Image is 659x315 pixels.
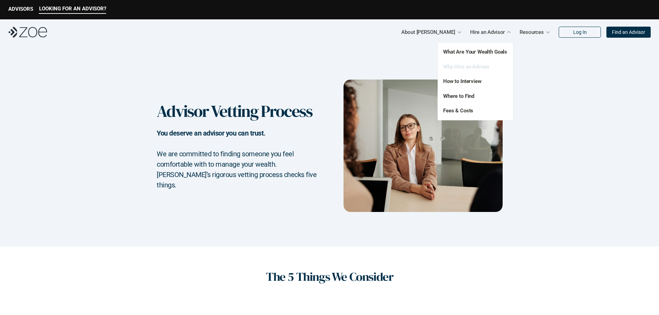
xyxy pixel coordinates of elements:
p: Hire an Advisor [470,27,505,37]
h2: You deserve an advisor you can trust. [157,128,317,149]
p: ADVISORS [8,6,33,12]
p: Log In [573,29,587,35]
a: Where to Find [443,93,474,99]
h1: Advisor Vetting Process [157,101,315,121]
a: Fees & Costs [443,108,473,114]
a: What Are Your Wealth Goals [443,49,507,55]
a: Find an Advisor [606,27,651,38]
p: Find an Advisor [612,29,645,35]
p: LOOKING FOR AN ADVISOR? [39,6,106,12]
h2: We are committed to finding someone you feel comfortable with to manage your wealth. [PERSON_NAME... [157,149,317,190]
h1: The 5 Things We Consider [266,270,393,284]
a: How to Interview [443,78,482,84]
a: Log In [559,27,601,38]
p: About [PERSON_NAME] [401,27,455,37]
p: Resources [520,27,544,37]
a: Why Hire an Advisor [443,64,490,70]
